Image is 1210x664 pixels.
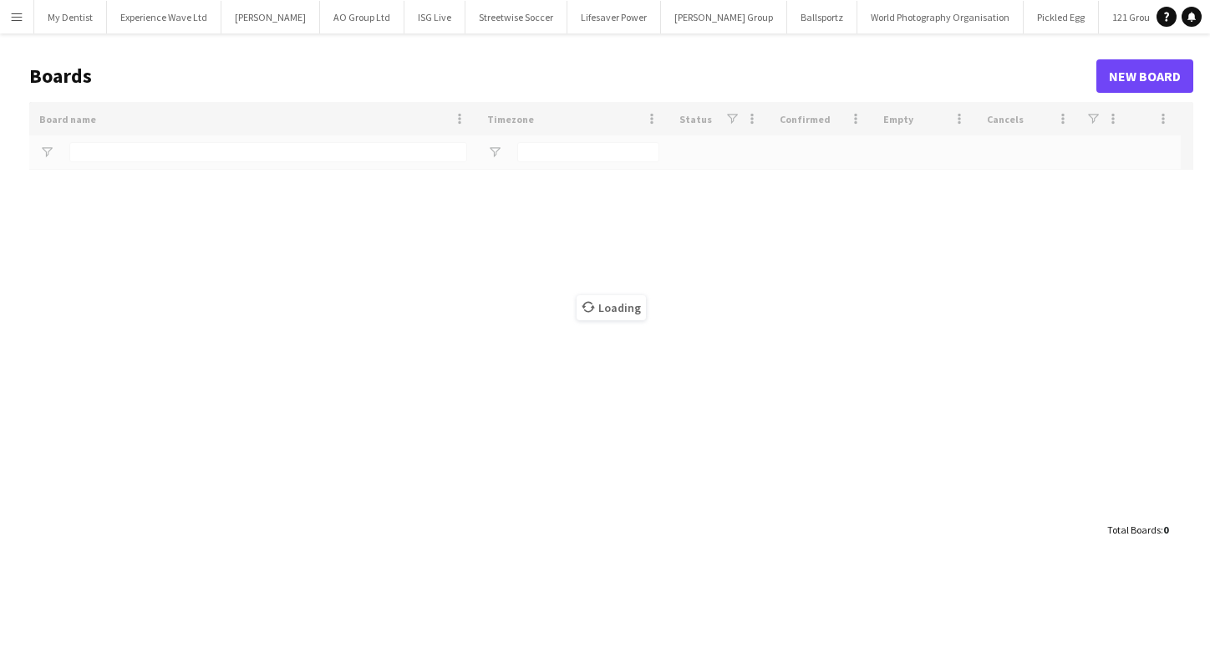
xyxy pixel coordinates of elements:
[1096,59,1193,93] a: New Board
[1099,1,1169,33] button: 121 Group
[29,64,1096,89] h1: Boards
[577,295,646,320] span: Loading
[1107,513,1168,546] div: :
[567,1,661,33] button: Lifesaver Power
[1163,524,1168,536] span: 0
[465,1,567,33] button: Streetwise Soccer
[107,1,221,33] button: Experience Wave Ltd
[34,1,107,33] button: My Dentist
[1107,524,1161,536] span: Total Boards
[221,1,320,33] button: [PERSON_NAME]
[787,1,857,33] button: Ballsportz
[320,1,404,33] button: AO Group Ltd
[1024,1,1099,33] button: Pickled Egg
[857,1,1024,33] button: World Photography Organisation
[404,1,465,33] button: ISG Live
[661,1,787,33] button: [PERSON_NAME] Group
